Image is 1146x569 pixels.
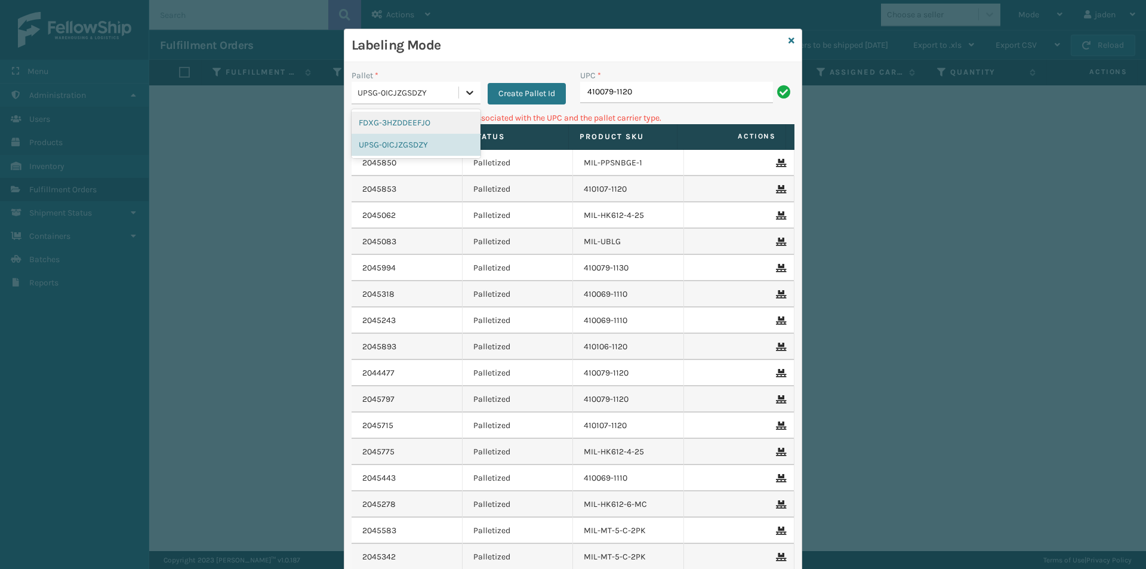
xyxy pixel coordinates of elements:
[362,157,396,169] a: 2045850
[573,255,684,281] td: 410079-1130
[776,264,783,272] i: Remove From Pallet
[463,281,574,307] td: Palletized
[776,238,783,246] i: Remove From Pallet
[352,112,794,124] p: Can't find any fulfillment orders associated with the UPC and the pallet carrier type.
[352,69,378,82] label: Pallet
[463,229,574,255] td: Palletized
[362,341,396,353] a: 2045893
[362,420,393,432] a: 2045715
[362,525,396,537] a: 2045583
[776,369,783,377] i: Remove From Pallet
[463,386,574,413] td: Palletized
[358,87,460,99] div: UPSG-0ICJZGSDZY
[573,229,684,255] td: MIL-UBLG
[776,343,783,351] i: Remove From Pallet
[362,472,396,484] a: 2045443
[573,150,684,176] td: MIL-PPSNBGE-1
[776,159,783,167] i: Remove From Pallet
[362,367,395,379] a: 2044477
[362,499,396,510] a: 2045278
[776,553,783,561] i: Remove From Pallet
[463,413,574,439] td: Palletized
[573,491,684,518] td: MIL-HK612-6-MC
[573,518,684,544] td: MIL-MT-5-C-2PK
[463,202,574,229] td: Palletized
[362,393,395,405] a: 2045797
[362,446,395,458] a: 2045775
[362,551,396,563] a: 2045342
[573,202,684,229] td: MIL-HK612-4-25
[352,134,480,156] div: UPSG-0ICJZGSDZY
[776,527,783,535] i: Remove From Pallet
[573,439,684,465] td: MIL-HK612-4-25
[573,307,684,334] td: 410069-1110
[463,176,574,202] td: Palletized
[580,131,666,142] label: Product SKU
[681,127,783,146] span: Actions
[362,183,396,195] a: 2045853
[573,360,684,386] td: 410079-1120
[573,176,684,202] td: 410107-1120
[776,290,783,299] i: Remove From Pallet
[776,395,783,404] i: Remove From Pallet
[776,185,783,193] i: Remove From Pallet
[776,422,783,430] i: Remove From Pallet
[352,112,480,134] div: FDXG-3HZDDEEFJO
[573,281,684,307] td: 410069-1110
[776,316,783,325] i: Remove From Pallet
[573,386,684,413] td: 410079-1120
[362,236,396,248] a: 2045083
[488,83,566,104] button: Create Pallet Id
[463,334,574,360] td: Palletized
[776,500,783,509] i: Remove From Pallet
[471,131,557,142] label: Status
[776,211,783,220] i: Remove From Pallet
[580,69,601,82] label: UPC
[463,439,574,465] td: Palletized
[776,474,783,482] i: Remove From Pallet
[463,307,574,334] td: Palletized
[776,448,783,456] i: Remove From Pallet
[352,36,784,54] h3: Labeling Mode
[573,465,684,491] td: 410069-1110
[362,262,396,274] a: 2045994
[463,491,574,518] td: Palletized
[362,315,396,327] a: 2045243
[463,518,574,544] td: Palletized
[463,150,574,176] td: Palletized
[573,334,684,360] td: 410106-1120
[463,360,574,386] td: Palletized
[463,255,574,281] td: Palletized
[362,210,396,222] a: 2045062
[573,413,684,439] td: 410107-1120
[463,465,574,491] td: Palletized
[362,288,395,300] a: 2045318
